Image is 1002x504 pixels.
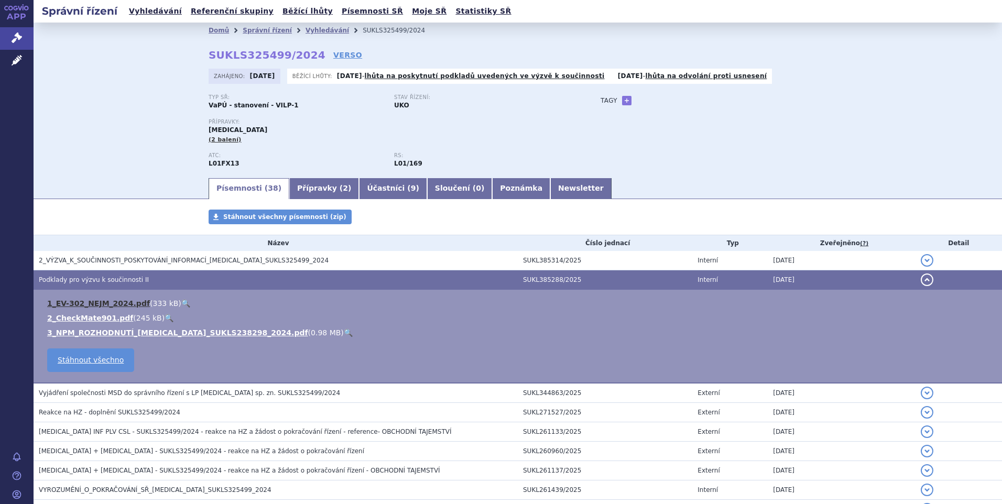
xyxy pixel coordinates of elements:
[39,428,452,435] span: PADCEV INF PLV CSL - SUKLS325499/2024 - reakce na HZ a žádost o pokračování řízení - reference- O...
[921,406,933,419] button: detail
[916,235,1002,251] th: Detail
[921,254,933,267] button: detail
[518,480,692,500] td: SUKL261439/2025
[452,4,514,18] a: Statistiky SŘ
[698,389,720,397] span: Externí
[698,409,720,416] span: Externí
[698,428,720,435] span: Externí
[394,160,422,167] strong: enfortumab vedotin
[289,178,359,199] a: Přípravky (2)
[518,442,692,461] td: SUKL260960/2025
[39,276,149,283] span: Podklady pro výzvu k součinnosti II
[645,72,767,80] a: lhůta na odvolání proti usnesení
[209,210,352,224] a: Stáhnout všechny písemnosti (zip)
[47,314,133,322] a: 2_CheckMate901.pdf
[181,299,190,308] a: 🔍
[518,235,692,251] th: Číslo jednací
[618,72,643,80] strong: [DATE]
[476,184,481,192] span: 0
[209,136,242,143] span: (2 balení)
[518,422,692,442] td: SUKL261133/2025
[47,298,992,309] li: ( )
[311,328,341,337] span: 0.98 MB
[188,4,277,18] a: Referenční skupiny
[618,72,767,80] p: -
[343,184,348,192] span: 2
[921,273,933,286] button: detail
[692,235,768,251] th: Typ
[768,422,915,442] td: [DATE]
[365,72,605,80] a: lhůta na poskytnutí podkladů uvedených ve výzvě k součinnosti
[136,314,162,322] span: 245 kB
[337,72,605,80] p: -
[34,235,518,251] th: Název
[306,27,349,34] a: Vyhledávání
[209,178,289,199] a: Písemnosti (38)
[214,72,247,80] span: Zahájeno:
[921,445,933,457] button: detail
[47,313,992,323] li: ( )
[39,409,180,416] span: Reakce na HZ - doplnění SUKLS325499/2024
[209,49,325,61] strong: SUKLS325499/2024
[427,178,492,199] a: Sloučení (0)
[268,184,278,192] span: 38
[518,251,692,270] td: SUKL385314/2025
[518,461,692,480] td: SUKL261137/2025
[698,257,718,264] span: Interní
[518,403,692,422] td: SUKL271527/2025
[209,152,384,159] p: ATC:
[292,72,334,80] span: Běžící lhůty:
[550,178,612,199] a: Newsletter
[601,94,617,107] h3: Tagy
[337,72,362,80] strong: [DATE]
[209,102,299,109] strong: VaPÚ - stanovení - VILP-1
[153,299,178,308] span: 333 kB
[860,240,868,247] abbr: (?)
[47,327,992,338] li: ( )
[394,152,569,159] p: RS:
[622,96,631,105] a: +
[39,486,271,494] span: VYROZUMĚNÍ_O_POKRAČOVÁNÍ_SŘ_PADCEV_SUKLS325499_2024
[768,480,915,500] td: [DATE]
[209,94,384,101] p: Typ SŘ:
[698,447,720,455] span: Externí
[47,328,308,337] a: 3_NPM_ROZHODNUTÍ_[MEDICAL_DATA]_SUKLS238298_2024.pdf
[359,178,427,199] a: Účastníci (9)
[768,383,915,403] td: [DATE]
[39,447,364,455] span: Padcev + Keytruda - SUKLS325499/2024 - reakce na HZ a žádost o pokračování řízení
[768,235,915,251] th: Zveřejněno
[126,4,185,18] a: Vyhledávání
[279,4,336,18] a: Běžící lhůty
[250,72,275,80] strong: [DATE]
[209,119,580,125] p: Přípravky:
[768,403,915,422] td: [DATE]
[921,425,933,438] button: detail
[394,94,569,101] p: Stav řízení:
[39,467,440,474] span: Padcev + Keytruda - SUKLS325499/2024 - reakce na HZ a žádost o pokračování řízení - OBCHODNÍ TAJE...
[768,270,915,290] td: [DATE]
[39,257,329,264] span: 2_VÝZVA_K_SOUČINNOSTI_POSKYTOVÁNÍ_INFORMACÍ_PADCEV_SUKLS325499_2024
[698,486,718,494] span: Interní
[333,50,362,60] a: VERSO
[243,27,292,34] a: Správní řízení
[768,251,915,270] td: [DATE]
[339,4,406,18] a: Písemnosti SŘ
[209,160,239,167] strong: ENFORTUMAB VEDOTIN
[921,484,933,496] button: detail
[394,102,409,109] strong: UKO
[223,213,346,221] span: Stáhnout všechny písemnosti (zip)
[34,4,126,18] h2: Správní řízení
[409,4,450,18] a: Moje SŘ
[344,328,353,337] a: 🔍
[768,442,915,461] td: [DATE]
[921,387,933,399] button: detail
[47,348,134,372] a: Stáhnout všechno
[698,467,720,474] span: Externí
[698,276,718,283] span: Interní
[768,461,915,480] td: [DATE]
[47,299,150,308] a: 1_EV-302_NEJM_2024.pdf
[411,184,416,192] span: 9
[165,314,173,322] a: 🔍
[518,383,692,403] td: SUKL344863/2025
[921,464,933,477] button: detail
